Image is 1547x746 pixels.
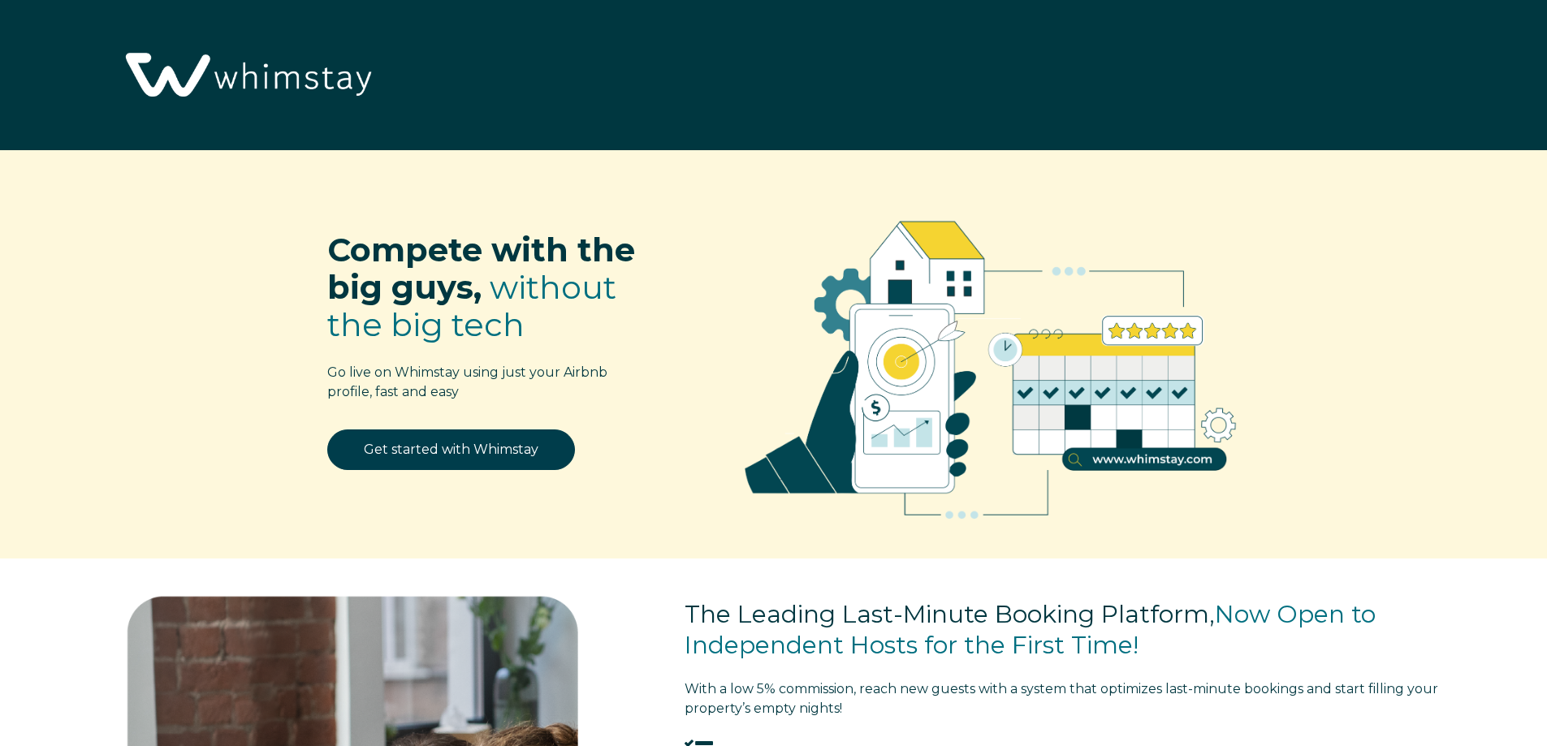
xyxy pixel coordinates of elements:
[705,175,1277,550] img: RBO Ilustrations-02
[327,429,575,470] a: Get started with Whimstay
[327,267,616,344] span: without the big tech
[327,230,635,307] span: Compete with the big guys,
[114,8,379,144] img: Whimstay Logo-02 1
[327,364,607,399] span: Go live on Whimstay using just your Airbnb profile, fast and easy
[685,681,1438,716] span: tart filling your property’s empty nights!
[685,599,1376,660] span: Now Open to Independent Hosts for the First Time!
[685,599,1215,629] span: The Leading Last-Minute Booking Platform,
[685,681,1341,696] span: With a low 5% commission, reach new guests with a system that optimizes last-minute bookings and s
